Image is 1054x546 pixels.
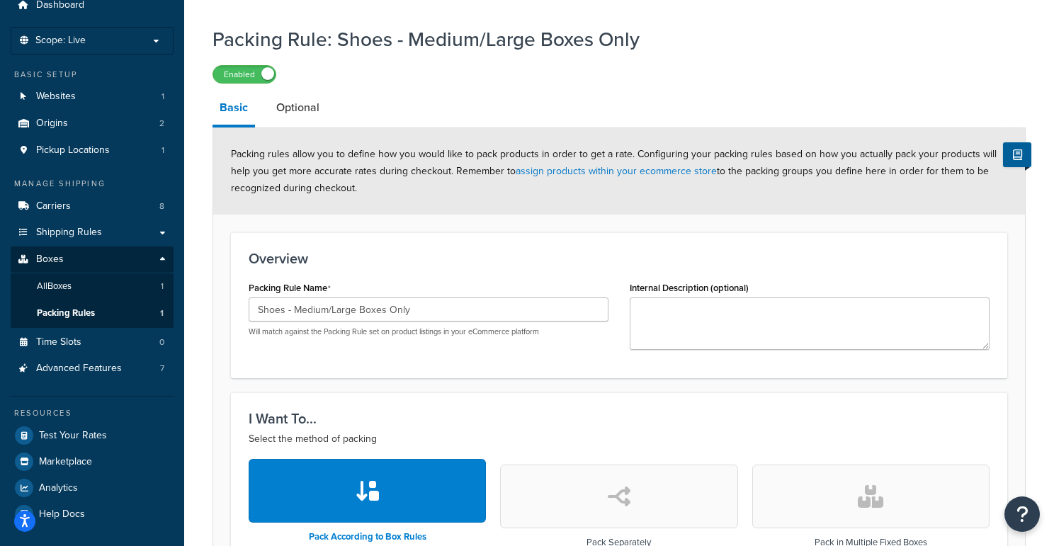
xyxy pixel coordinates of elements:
div: Basic Setup [11,69,174,81]
span: Shipping Rules [36,227,102,239]
span: Packing Rules [37,307,95,319]
label: Enabled [213,66,276,83]
span: Packing rules allow you to define how you would like to pack products in order to get a rate. Con... [231,147,997,195]
span: 1 [161,144,164,157]
h3: I Want To... [249,411,990,426]
span: Help Docs [39,508,85,521]
span: Test Your Rates [39,430,107,442]
div: Manage Shipping [11,178,174,190]
p: Select the method of packing [249,431,990,448]
span: Origins [36,118,68,130]
span: Websites [36,91,76,103]
a: AllBoxes1 [11,273,174,300]
a: Marketplace [11,449,174,474]
h3: Pack According to Box Rules [249,532,486,542]
button: Open Resource Center [1004,496,1040,532]
a: Shipping Rules [11,220,174,246]
span: Boxes [36,254,64,266]
li: Advanced Features [11,356,174,382]
a: Websites1 [11,84,174,110]
a: Optional [269,91,327,125]
a: Test Your Rates [11,423,174,448]
span: 7 [160,363,164,375]
div: Resources [11,407,174,419]
li: Carriers [11,193,174,220]
h3: Overview [249,251,990,266]
span: 1 [160,307,164,319]
p: Will match against the Packing Rule set on product listings in your eCommerce platform [249,326,608,337]
a: Advanced Features7 [11,356,174,382]
li: Packing Rules [11,300,174,326]
li: Time Slots [11,329,174,356]
a: Basic [212,91,255,127]
span: Scope: Live [35,35,86,47]
span: Advanced Features [36,363,122,375]
label: Internal Description (optional) [630,283,749,293]
a: Packing Rules1 [11,300,174,326]
li: Origins [11,110,174,137]
li: Websites [11,84,174,110]
a: Time Slots0 [11,329,174,356]
span: Marketplace [39,456,92,468]
span: 1 [161,91,164,103]
a: assign products within your ecommerce store [516,164,717,178]
span: Time Slots [36,336,81,348]
span: 1 [161,280,164,292]
span: All Boxes [37,280,72,292]
span: Analytics [39,482,78,494]
span: Carriers [36,200,71,212]
label: Packing Rule Name [249,283,331,294]
a: Boxes [11,246,174,273]
a: Origins2 [11,110,174,137]
h1: Packing Rule: Shoes - Medium/Large Boxes Only [212,25,1008,53]
li: Boxes [11,246,174,327]
span: Pickup Locations [36,144,110,157]
a: Pickup Locations1 [11,137,174,164]
a: Carriers8 [11,193,174,220]
a: Analytics [11,475,174,501]
a: Help Docs [11,501,174,527]
span: 8 [159,200,164,212]
span: 0 [159,336,164,348]
button: Show Help Docs [1003,142,1031,167]
li: Pickup Locations [11,137,174,164]
span: 2 [159,118,164,130]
